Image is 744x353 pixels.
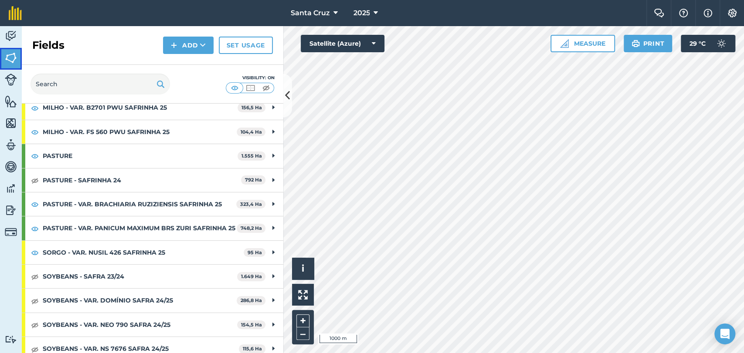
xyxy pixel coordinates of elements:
img: fieldmargin Logo [9,6,22,20]
img: svg+xml;base64,PHN2ZyB4bWxucz0iaHR0cDovL3d3dy53My5vcmcvMjAwMC9zdmciIHdpZHRoPSI1NiIgaGVpZ2h0PSI2MC... [5,95,17,108]
img: svg+xml;base64,PD94bWwgdmVyc2lvbj0iMS4wIiBlbmNvZGluZz0idXRmLTgiPz4KPCEtLSBHZW5lcmF0b3I6IEFkb2JlIE... [713,35,730,52]
strong: 1.555 Ha [241,153,262,159]
div: SOYBEANS - VAR. DOMÍNIO SAFRA 24/25286,8 Ha [22,289,283,312]
img: svg+xml;base64,PD94bWwgdmVyc2lvbj0iMS4wIiBlbmNvZGluZz0idXRmLTgiPz4KPCEtLSBHZW5lcmF0b3I6IEFkb2JlIE... [5,138,17,151]
strong: SORGO - VAR. NUSIL 426 SAFRINHA 25 [43,241,244,264]
button: Add [163,37,214,54]
div: PASTURE - SAFRINHA 24792 Ha [22,168,283,192]
span: 29 ° C [690,35,706,52]
input: Search [31,74,170,94]
button: Print [624,35,673,52]
img: svg+xml;base64,PHN2ZyB4bWxucz0iaHR0cDovL3d3dy53My5vcmcvMjAwMC9zdmciIHdpZHRoPSIxOCIgaGVpZ2h0PSIyNC... [31,175,39,185]
img: svg+xml;base64,PHN2ZyB4bWxucz0iaHR0cDovL3d3dy53My5vcmcvMjAwMC9zdmciIHdpZHRoPSIxNCIgaGVpZ2h0PSIyNC... [171,40,177,50]
button: 29 °C [681,35,735,52]
button: – [296,327,309,340]
img: svg+xml;base64,PD94bWwgdmVyc2lvbj0iMS4wIiBlbmNvZGluZz0idXRmLTgiPz4KPCEtLSBHZW5lcmF0b3I6IEFkb2JlIE... [5,160,17,173]
img: svg+xml;base64,PD94bWwgdmVyc2lvbj0iMS4wIiBlbmNvZGluZz0idXRmLTgiPz4KPCEtLSBHZW5lcmF0b3I6IEFkb2JlIE... [5,30,17,43]
img: svg+xml;base64,PHN2ZyB4bWxucz0iaHR0cDovL3d3dy53My5vcmcvMjAwMC9zdmciIHdpZHRoPSIxOSIgaGVpZ2h0PSIyNC... [156,79,165,89]
strong: 156,5 Ha [241,104,262,111]
img: svg+xml;base64,PHN2ZyB4bWxucz0iaHR0cDovL3d3dy53My5vcmcvMjAwMC9zdmciIHdpZHRoPSIxOCIgaGVpZ2h0PSIyNC... [31,199,39,209]
strong: 115,6 Ha [243,346,262,352]
img: Four arrows, one pointing top left, one top right, one bottom right and the last bottom left [298,290,308,299]
img: svg+xml;base64,PHN2ZyB4bWxucz0iaHR0cDovL3d3dy53My5vcmcvMjAwMC9zdmciIHdpZHRoPSIxOCIgaGVpZ2h0PSIyNC... [31,319,39,330]
img: svg+xml;base64,PHN2ZyB4bWxucz0iaHR0cDovL3d3dy53My5vcmcvMjAwMC9zdmciIHdpZHRoPSI1NiIgaGVpZ2h0PSI2MC... [5,51,17,64]
img: svg+xml;base64,PHN2ZyB4bWxucz0iaHR0cDovL3d3dy53My5vcmcvMjAwMC9zdmciIHdpZHRoPSIxOCIgaGVpZ2h0PSIyNC... [31,296,39,306]
div: MILHO - VAR. FS 560 PWU SAFRINHA 25104,4 Ha [22,120,283,144]
strong: 792 Ha [245,177,262,183]
img: svg+xml;base64,PHN2ZyB4bWxucz0iaHR0cDovL3d3dy53My5vcmcvMjAwMC9zdmciIHdpZHRoPSIxOCIgaGVpZ2h0PSIyNC... [31,103,39,113]
strong: 323,4 Ha [240,201,262,207]
button: + [296,314,309,327]
button: Measure [550,35,615,52]
img: svg+xml;base64,PHN2ZyB4bWxucz0iaHR0cDovL3d3dy53My5vcmcvMjAwMC9zdmciIHdpZHRoPSIxOCIgaGVpZ2h0PSIyNC... [31,247,39,258]
div: Visibility: On [226,74,275,81]
img: svg+xml;base64,PD94bWwgdmVyc2lvbj0iMS4wIiBlbmNvZGluZz0idXRmLTgiPz4KPCEtLSBHZW5lcmF0b3I6IEFkb2JlIE... [5,182,17,195]
img: svg+xml;base64,PHN2ZyB4bWxucz0iaHR0cDovL3d3dy53My5vcmcvMjAwMC9zdmciIHdpZHRoPSIxOCIgaGVpZ2h0PSIyNC... [31,271,39,282]
strong: MILHO - VAR. FS 560 PWU SAFRINHA 25 [43,120,237,144]
strong: SOYBEANS - VAR. DOMÍNIO SAFRA 24/25 [43,289,237,312]
span: i [302,263,304,274]
a: Set usage [219,37,273,54]
div: SOYBEANS - SAFRA 23/241.649 Ha [22,265,283,288]
img: svg+xml;base64,PHN2ZyB4bWxucz0iaHR0cDovL3d3dy53My5vcmcvMjAwMC9zdmciIHdpZHRoPSIxOCIgaGVpZ2h0PSIyNC... [31,151,39,161]
strong: 104,4 Ha [241,129,262,135]
strong: 286,8 Ha [241,297,262,303]
img: svg+xml;base64,PHN2ZyB4bWxucz0iaHR0cDovL3d3dy53My5vcmcvMjAwMC9zdmciIHdpZHRoPSIxOSIgaGVpZ2h0PSIyNC... [632,38,640,49]
img: A cog icon [727,9,737,17]
strong: 1.649 Ha [241,273,262,279]
span: Santa Cruz [290,8,330,18]
strong: 95 Ha [248,249,262,256]
span: 2025 [353,8,370,18]
strong: SOYBEANS - VAR. NEO 790 SAFRA 24/25 [43,313,237,336]
img: svg+xml;base64,PHN2ZyB4bWxucz0iaHR0cDovL3d3dy53My5vcmcvMjAwMC9zdmciIHdpZHRoPSI1NiIgaGVpZ2h0PSI2MC... [5,117,17,130]
strong: PASTURE - VAR. BRACHIARIA RUZIZIENSIS SAFRINHA 25 [43,192,236,216]
strong: SOYBEANS - SAFRA 23/24 [43,265,237,288]
img: svg+xml;base64,PHN2ZyB4bWxucz0iaHR0cDovL3d3dy53My5vcmcvMjAwMC9zdmciIHdpZHRoPSIxOCIgaGVpZ2h0PSIyNC... [31,223,39,234]
strong: MILHO - VAR. B2701 PWU SAFRINHA 25 [43,96,238,119]
h2: Fields [32,38,65,52]
div: SORGO - VAR. NUSIL 426 SAFRINHA 2595 Ha [22,241,283,264]
img: svg+xml;base64,PD94bWwgdmVyc2lvbj0iMS4wIiBlbmNvZGluZz0idXRmLTgiPz4KPCEtLSBHZW5lcmF0b3I6IEFkb2JlIE... [5,204,17,217]
div: SOYBEANS - VAR. NEO 790 SAFRA 24/25154,5 Ha [22,313,283,336]
div: PASTURE1.555 Ha [22,144,283,168]
div: MILHO - VAR. B2701 PWU SAFRINHA 25156,5 Ha [22,96,283,119]
img: Two speech bubbles overlapping with the left bubble in the forefront [654,9,664,17]
button: Satellite (Azure) [301,35,384,52]
strong: PASTURE - SAFRINHA 24 [43,168,241,192]
img: A question mark icon [678,9,689,17]
img: svg+xml;base64,PHN2ZyB4bWxucz0iaHR0cDovL3d3dy53My5vcmcvMjAwMC9zdmciIHdpZHRoPSIxOCIgaGVpZ2h0PSIyNC... [31,127,39,137]
img: Ruler icon [560,39,569,48]
strong: 154,5 Ha [241,322,262,328]
img: svg+xml;base64,PD94bWwgdmVyc2lvbj0iMS4wIiBlbmNvZGluZz0idXRmLTgiPz4KPCEtLSBHZW5lcmF0b3I6IEFkb2JlIE... [5,335,17,343]
div: PASTURE - VAR. BRACHIARIA RUZIZIENSIS SAFRINHA 25323,4 Ha [22,192,283,216]
img: svg+xml;base64,PD94bWwgdmVyc2lvbj0iMS4wIiBlbmNvZGluZz0idXRmLTgiPz4KPCEtLSBHZW5lcmF0b3I6IEFkb2JlIE... [5,74,17,86]
strong: PASTURE [43,144,238,168]
img: svg+xml;base64,PHN2ZyB4bWxucz0iaHR0cDovL3d3dy53My5vcmcvMjAwMC9zdmciIHdpZHRoPSI1MCIgaGVpZ2h0PSI0MC... [229,84,240,92]
img: svg+xml;base64,PHN2ZyB4bWxucz0iaHR0cDovL3d3dy53My5vcmcvMjAwMC9zdmciIHdpZHRoPSI1MCIgaGVpZ2h0PSI0MC... [261,84,272,92]
div: Open Intercom Messenger [714,323,735,344]
img: svg+xml;base64,PHN2ZyB4bWxucz0iaHR0cDovL3d3dy53My5vcmcvMjAwMC9zdmciIHdpZHRoPSIxNyIgaGVpZ2h0PSIxNy... [703,8,712,18]
div: PASTURE - VAR. PANICUM MAXIMUM BRS ZURI SAFRINHA 25748,2 Ha [22,216,283,240]
img: svg+xml;base64,PD94bWwgdmVyc2lvbj0iMS4wIiBlbmNvZGluZz0idXRmLTgiPz4KPCEtLSBHZW5lcmF0b3I6IEFkb2JlIE... [5,226,17,238]
strong: PASTURE - VAR. PANICUM MAXIMUM BRS ZURI SAFRINHA 25 [43,216,237,240]
button: i [292,258,314,279]
img: svg+xml;base64,PHN2ZyB4bWxucz0iaHR0cDovL3d3dy53My5vcmcvMjAwMC9zdmciIHdpZHRoPSI1MCIgaGVpZ2h0PSI0MC... [245,84,256,92]
strong: 748,2 Ha [241,225,262,231]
